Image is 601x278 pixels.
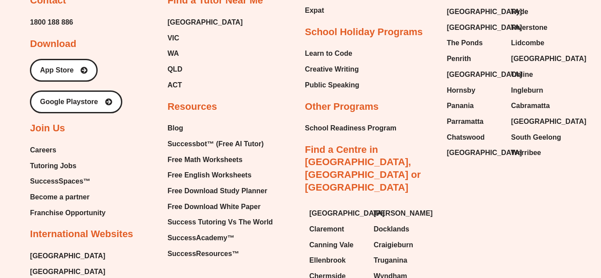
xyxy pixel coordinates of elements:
a: Docklands [374,223,429,236]
span: [GEOGRAPHIC_DATA] [511,115,586,128]
span: [GEOGRAPHIC_DATA] [447,68,522,81]
a: Ryde [511,5,567,18]
h2: Other Programs [305,101,379,113]
span: SuccessAcademy™ [168,231,235,245]
a: [GEOGRAPHIC_DATA] [168,16,243,29]
a: [GEOGRAPHIC_DATA] [447,68,502,81]
a: Truganina [374,254,429,267]
span: Free Math Worksheets [168,153,242,166]
a: [PERSON_NAME] [374,207,429,220]
a: Lidcombe [511,36,567,50]
h2: International Websites [30,228,133,241]
a: QLD [168,63,243,76]
span: Successbot™ (Free AI Tutor) [168,137,264,151]
span: [GEOGRAPHIC_DATA] [447,21,522,34]
h2: Resources [168,101,217,113]
span: Free Download Study Planner [168,184,268,198]
a: Google Playstore [30,90,122,113]
a: Become a partner [30,191,106,204]
span: Parramatta [447,115,484,128]
a: ACT [168,79,243,92]
a: Public Speaking [305,79,359,92]
span: Chatswood [447,131,484,144]
a: [GEOGRAPHIC_DATA] [447,5,502,18]
a: SuccessAcademy™ [168,231,273,245]
a: Panania [447,99,502,112]
span: ACT [168,79,182,92]
a: Chatswood [447,131,502,144]
a: Tutoring Jobs [30,159,106,173]
span: [GEOGRAPHIC_DATA] [309,207,385,220]
a: WA [168,47,243,60]
a: Claremont [309,223,365,236]
a: Free Math Worksheets [168,153,273,166]
a: Careers [30,144,106,157]
span: Careers [30,144,56,157]
a: Find a Centre in [GEOGRAPHIC_DATA], [GEOGRAPHIC_DATA] or [GEOGRAPHIC_DATA] [305,144,421,193]
span: [PERSON_NAME] [374,207,432,220]
a: [GEOGRAPHIC_DATA] [309,207,365,220]
span: Become a partner [30,191,89,204]
a: South Geelong [511,131,567,144]
a: [GEOGRAPHIC_DATA] [30,249,105,263]
span: Ryde [511,5,528,18]
span: Free Download White Paper [168,200,261,213]
a: Blog [168,122,273,135]
span: Free English Worksheets [168,169,252,182]
a: Werribee [511,146,567,159]
span: QLD [168,63,183,76]
a: Successbot™ (Free AI Tutor) [168,137,273,151]
a: Online [511,68,567,81]
a: Learn to Code [305,47,359,60]
a: Riverstone [511,21,567,34]
span: [GEOGRAPHIC_DATA] [511,52,586,65]
a: SuccessSpaces™ [30,175,106,188]
a: VIC [168,32,243,45]
span: Ingleburn [511,84,543,97]
span: Canning Vale [309,238,353,252]
a: Craigieburn [374,238,429,252]
a: [GEOGRAPHIC_DATA] [447,146,502,159]
h2: School Holiday Programs [305,26,423,39]
a: App Store [30,59,98,82]
a: Free Download White Paper [168,200,273,213]
span: Expat [305,4,324,17]
span: Tutoring Jobs [30,159,76,173]
a: Canning Vale [309,238,365,252]
a: Parramatta [447,115,502,128]
a: Penrith [447,52,502,65]
span: Riverstone [511,21,548,34]
a: Creative Writing [305,63,359,76]
a: Ellenbrook [309,254,365,267]
a: [GEOGRAPHIC_DATA] [447,21,502,34]
span: Craigieburn [374,238,413,252]
span: South Geelong [511,131,561,144]
span: SuccessResources™ [168,247,239,260]
span: VIC [168,32,180,45]
span: Blog [168,122,183,135]
a: The Ponds [447,36,502,50]
h2: Join Us [30,122,65,135]
a: Cabramatta [511,99,567,112]
span: Docklands [374,223,409,236]
span: Cabramatta [511,99,550,112]
a: Success Tutoring Vs The World [168,216,273,229]
a: Ingleburn [511,84,567,97]
span: Hornsby [447,84,475,97]
span: Ellenbrook [309,254,346,267]
a: Franchise Opportunity [30,206,106,220]
h2: Download [30,38,76,51]
a: 1800 188 886 [30,16,73,29]
span: Truganina [374,254,407,267]
span: Creative Writing [305,63,359,76]
a: Free Download Study Planner [168,184,273,198]
span: Google Playstore [40,98,98,105]
a: [GEOGRAPHIC_DATA] [511,52,567,65]
span: Learn to Code [305,47,352,60]
span: SuccessSpaces™ [30,175,90,188]
span: Penrith [447,52,471,65]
